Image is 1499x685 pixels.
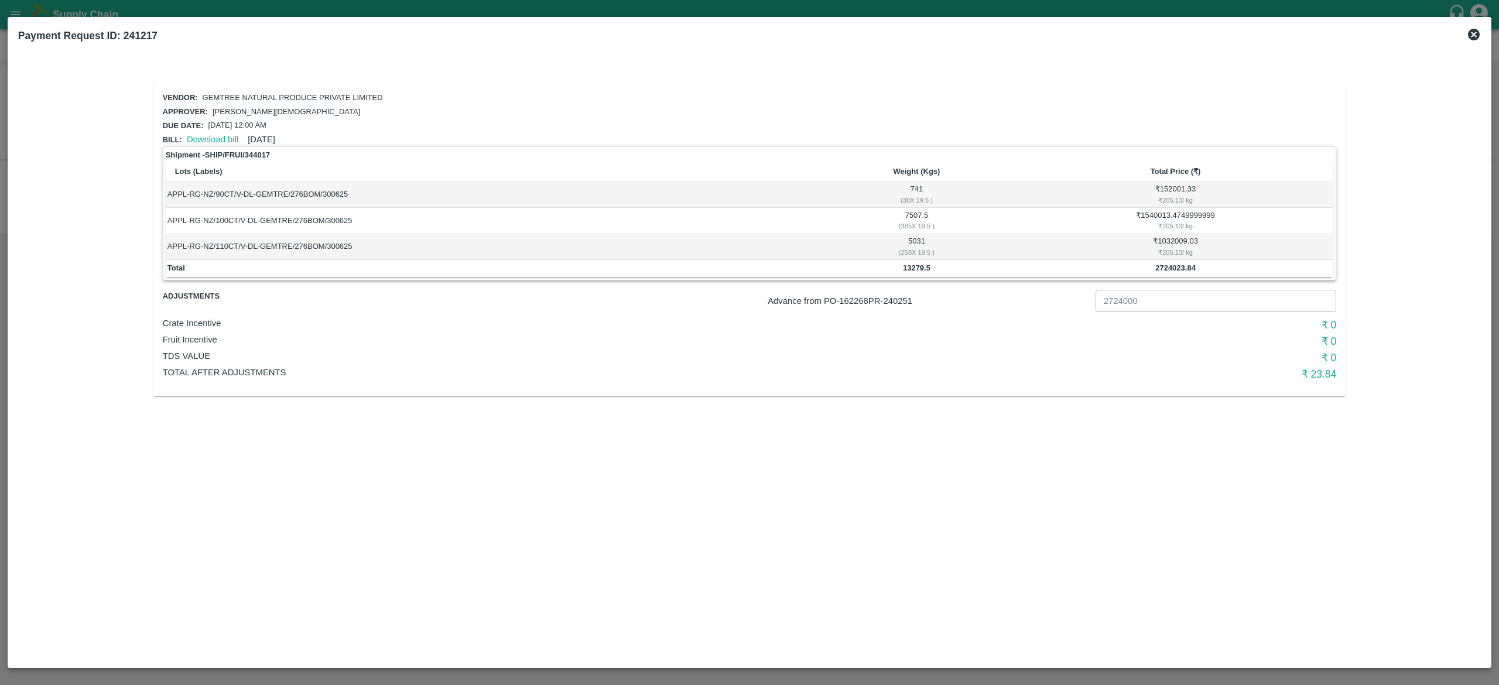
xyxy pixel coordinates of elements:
a: Download bill [187,135,238,144]
td: APPL-RG-NZ/110CT/V-DL-GEMTRE/276BOM/300625 [166,234,816,260]
p: [DATE] 12:00 AM [208,120,266,131]
p: Fruit Incentive [163,333,945,346]
p: Crate Incentive [163,317,945,330]
b: 13279.5 [903,263,930,272]
h6: ₹ 0 [945,350,1336,366]
b: Weight (Kgs) [893,167,940,176]
div: ₹ 205.13 / kg [1019,195,1332,205]
span: Approver: [163,107,208,116]
span: Bill: [163,135,182,144]
b: Lots (Labels) [175,167,223,176]
strong: Shipment - SHIP/FRUI/344017 [166,149,270,161]
h6: ₹ 23.84 [945,366,1336,382]
p: [PERSON_NAME][DEMOGRAPHIC_DATA] [213,107,360,118]
td: ₹ 1032009.03 [1018,234,1334,260]
p: TDS VALUE [163,350,945,362]
span: Vendor: [163,93,198,102]
td: 7507.5 [816,208,1018,234]
b: 2724023.84 [1155,263,1196,272]
span: Due date: [163,121,204,130]
input: Advance [1096,290,1337,312]
td: 741 [816,182,1018,208]
h6: ₹ 0 [945,333,1336,350]
b: Total Price (₹) [1151,167,1201,176]
span: [DATE] [248,135,275,144]
p: GEMTREE NATURAL PRODUCE PRIVATE LIMITED [203,93,383,104]
div: ( 38 X 19.5 ) [817,195,1015,205]
div: ₹ 205.13 / kg [1019,221,1332,231]
p: Total After adjustments [163,366,945,379]
td: ₹ 1540013.4749999999 [1018,208,1334,234]
div: ( 258 X 19.5 ) [817,247,1015,258]
td: APPL-RG-NZ/90CT/V-DL-GEMTRE/276BOM/300625 [166,182,816,208]
td: APPL-RG-NZ/100CT/V-DL-GEMTRE/276BOM/300625 [166,208,816,234]
td: 5031 [816,234,1018,260]
b: Total [167,263,185,272]
td: ₹ 152001.33 [1018,182,1334,208]
b: Payment Request ID: 241217 [18,30,158,42]
span: Adjustments [163,290,358,303]
h6: ₹ 0 [945,317,1336,333]
p: Advance from PO- 162268 PR- 240251 [768,294,1091,307]
div: ( 385 X 19.5 ) [817,221,1015,231]
div: ₹ 205.13 / kg [1019,247,1332,258]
